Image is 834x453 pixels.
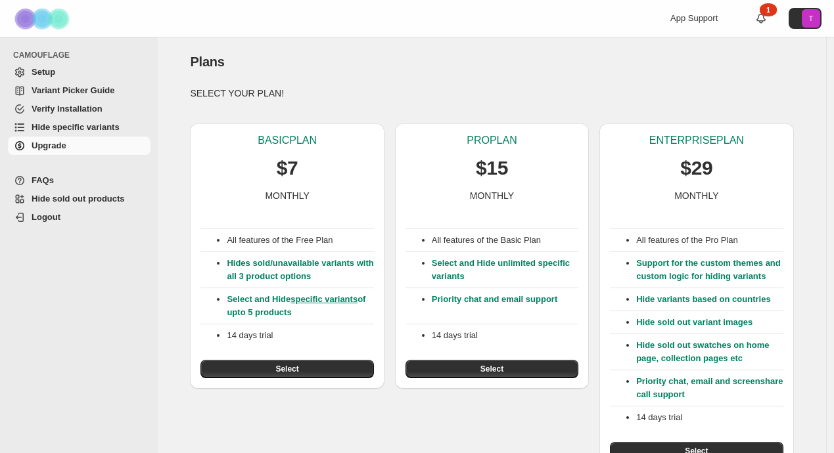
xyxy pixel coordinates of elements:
[227,329,373,342] p: 14 days trial
[405,360,578,378] button: Select
[680,155,712,181] p: $29
[432,329,578,342] p: 14 days trial
[809,14,814,22] text: T
[636,411,783,424] p: 14 days trial
[476,155,508,181] p: $15
[200,360,373,378] button: Select
[8,171,151,190] a: FAQs
[227,257,373,283] p: Hides sold/unavailable variants with all 3 product options
[227,234,373,247] p: All features of the Free Plan
[480,364,503,374] span: Select
[190,87,793,100] p: SELECT YOUR PLAN!
[11,1,76,37] img: Camouflage
[32,175,54,185] span: FAQs
[467,134,517,147] p: PRO PLAN
[32,122,120,132] span: Hide specific variants
[8,63,151,81] a: Setup
[32,140,66,150] span: Upgrade
[789,8,822,29] button: Avatar with initials T
[32,104,103,114] span: Verify Installation
[32,212,60,222] span: Logout
[470,189,514,202] p: MONTHLY
[32,194,125,204] span: Hide sold out products
[258,134,317,147] p: BASIC PLAN
[190,54,224,69] span: Plans
[432,293,578,319] p: Priority chat and email support
[760,3,777,16] div: 1
[32,67,55,77] span: Setup
[636,234,783,247] p: All features of the Pro Plan
[227,293,373,319] p: Select and Hide of upto 5 products
[13,50,151,60] span: CAMOUFLAGE
[432,234,578,247] p: All features of the Basic Plan
[636,316,783,329] p: Hide sold out variant images
[8,81,151,100] a: Variant Picker Guide
[636,339,783,365] p: Hide sold out swatches on home page, collection pages etc
[277,155,298,181] p: $7
[8,190,151,208] a: Hide sold out products
[8,100,151,118] a: Verify Installation
[754,12,768,25] a: 1
[674,189,718,202] p: MONTHLY
[802,9,820,28] span: Avatar with initials T
[32,85,114,95] span: Variant Picker Guide
[8,118,151,137] a: Hide specific variants
[8,137,151,155] a: Upgrade
[636,375,783,401] p: Priority chat, email and screenshare call support
[670,13,718,23] span: App Support
[649,134,744,147] p: ENTERPRISE PLAN
[265,189,309,202] p: MONTHLY
[636,257,783,283] p: Support for the custom themes and custom logic for hiding variants
[432,257,578,283] p: Select and Hide unlimited specific variants
[290,294,358,304] a: specific variants
[636,293,783,306] p: Hide variants based on countries
[275,364,298,374] span: Select
[8,208,151,226] a: Logout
